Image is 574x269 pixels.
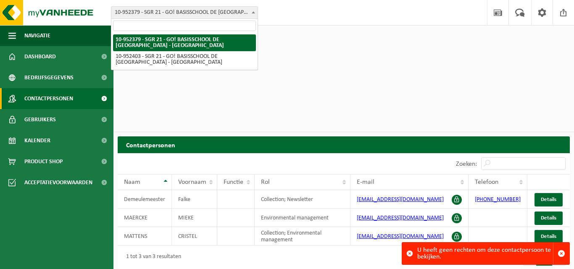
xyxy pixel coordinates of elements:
span: Functie [224,179,243,185]
span: Details [541,197,556,202]
label: Zoeken: [456,161,477,167]
a: [EMAIL_ADDRESS][DOMAIN_NAME] [357,196,444,203]
span: Bedrijfsgegevens [24,67,74,88]
a: [EMAIL_ADDRESS][DOMAIN_NAME] [357,233,444,240]
span: Kalender [24,130,50,151]
td: MIEKE [172,209,217,227]
h2: Contactpersonen [118,136,570,153]
td: Demeulemeester [118,190,172,209]
li: 10-952403 - SGR 21 - GO! BASISSCHOOL DE [GEOGRAPHIC_DATA] - [GEOGRAPHIC_DATA] [113,51,256,68]
div: U heeft geen rechten om deze contactpersoon te bekijken. [417,243,553,264]
span: Navigatie [24,25,50,46]
a: Details [535,193,563,206]
td: Collection; Newsletter [255,190,350,209]
span: Dashboard [24,46,56,67]
span: Rol [261,179,270,185]
span: Details [541,215,556,221]
a: Details [535,230,563,243]
span: Contactpersonen [24,88,73,109]
span: E-mail [357,179,374,185]
span: Voornaam [178,179,206,185]
a: Details [535,212,563,225]
a: [PHONE_NUMBER] [475,196,521,203]
span: Gebruikers [24,109,56,130]
td: Collection; Environmental management [255,227,350,245]
span: Naam [124,179,140,185]
td: MAERCKE [118,209,172,227]
td: Environmental management [255,209,350,227]
div: 1 tot 3 van 3 resultaten [122,250,181,265]
a: [EMAIL_ADDRESS][DOMAIN_NAME] [357,215,444,221]
span: Acceptatievoorwaarden [24,172,92,193]
span: 10-952379 - SGR 21 - GO! BASISSCHOOL DE WERELDBRUG - OUDENAARDE [111,7,258,18]
li: 10-952379 - SGR 21 - GO! BASISSCHOOL DE [GEOGRAPHIC_DATA] - [GEOGRAPHIC_DATA] [113,34,256,51]
span: Product Shop [24,151,63,172]
td: CRISTEL [172,227,217,245]
td: MATTENS [118,227,172,245]
span: Details [541,234,556,239]
span: Telefoon [475,179,498,185]
span: 10-952379 - SGR 21 - GO! BASISSCHOOL DE WERELDBRUG - OUDENAARDE [111,6,258,19]
td: Falke [172,190,217,209]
